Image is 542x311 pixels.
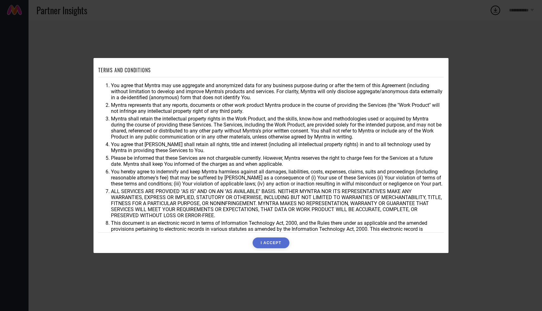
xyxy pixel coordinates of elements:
[111,141,444,153] li: You agree that [PERSON_NAME] shall retain all rights, title and interest (including all intellect...
[111,188,444,218] li: ALL SERVICES ARE PROVIDED "AS IS" AND ON AN "AS AVAILABLE" BASIS. NEITHER MYNTRA NOR ITS REPRESEN...
[111,102,444,114] li: Myntra represents that any reports, documents or other work product Myntra produce in the course ...
[98,66,151,74] h1: TERMS AND CONDITIONS
[253,237,289,248] button: I ACCEPT
[111,220,444,238] li: This document is an electronic record in terms of Information Technology Act, 2000, and the Rules...
[111,116,444,140] li: Myntra shall retain the intellectual property rights in the Work Product, and the skills, know-ho...
[111,169,444,187] li: You hereby agree to indemnify and keep Myntra harmless against all damages, liabilities, costs, e...
[111,82,444,100] li: You agree that Myntra may use aggregate and anonymized data for any business purpose during or af...
[111,155,444,167] li: Please be informed that these Services are not chargeable currently. However, Myntra reserves the...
